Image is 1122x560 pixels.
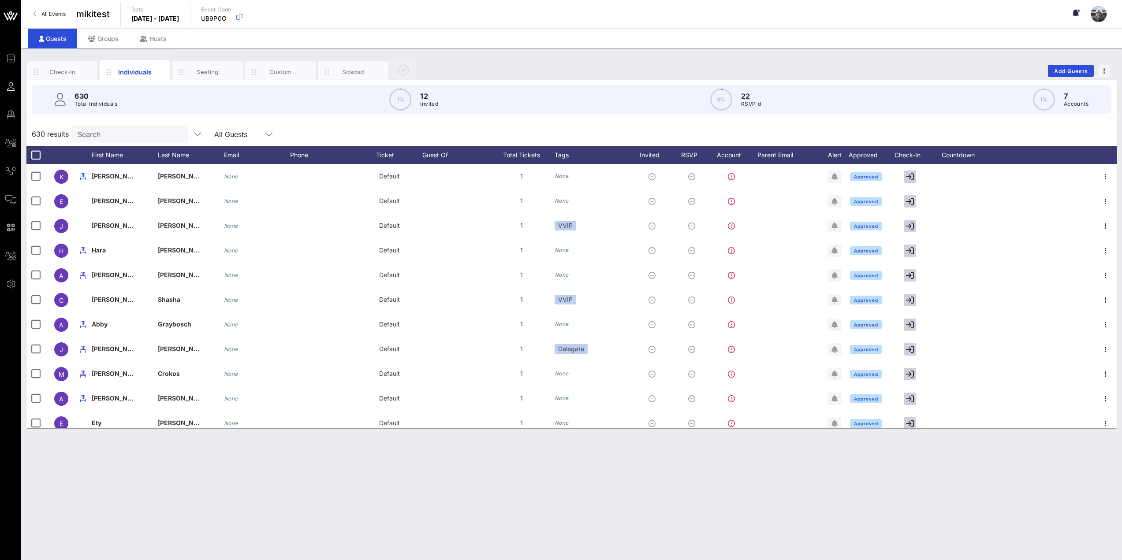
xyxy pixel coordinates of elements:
[224,198,238,204] i: None
[28,29,77,48] div: Guests
[214,130,247,138] div: All Guests
[1048,65,1094,77] button: Add Guests
[59,395,63,403] span: A
[630,146,678,164] div: Invited
[92,146,158,164] div: First Name
[850,197,882,206] button: Approved
[488,287,555,312] div: 1
[92,296,144,303] span: [PERSON_NAME]
[77,29,129,48] div: Groups
[60,198,63,205] span: E
[224,247,238,254] i: None
[28,7,71,21] a: All Events
[379,345,400,352] span: Default
[488,213,555,238] div: 1
[224,173,238,180] i: None
[850,172,882,181] button: Approved
[158,146,224,164] div: Last Name
[555,295,576,304] div: VVIP
[158,394,210,402] span: [PERSON_NAME]
[709,146,757,164] div: Account
[934,146,982,164] div: Countdown
[854,347,878,352] span: Approved
[224,321,238,328] i: None
[824,146,846,164] div: Alert
[420,100,438,108] p: Invited
[158,246,210,254] span: [PERSON_NAME]
[555,395,569,401] i: None
[555,146,630,164] div: Tags
[555,271,569,278] i: None
[290,146,356,164] div: Phone
[92,320,108,328] span: Abby
[32,129,69,139] span: 630 results
[92,246,106,254] span: Hara
[379,271,400,278] span: Default
[850,222,882,230] button: Approved
[488,312,555,337] div: 1
[158,419,210,426] span: [PERSON_NAME]
[488,361,555,386] div: 1
[75,91,118,101] p: 630
[60,346,63,353] span: J
[59,272,63,279] span: A
[379,320,400,328] span: Default
[92,345,144,352] span: [PERSON_NAME]
[850,246,882,255] button: Approved
[379,394,400,402] span: Default
[224,146,290,164] div: Email
[158,222,210,229] span: [PERSON_NAME]
[555,197,569,204] i: None
[224,420,238,426] i: None
[850,394,882,403] button: Approved
[846,146,890,164] div: Approved
[92,197,144,204] span: [PERSON_NAME]
[92,172,144,180] span: [PERSON_NAME]
[59,371,64,378] span: M
[129,29,177,48] div: Hosts
[224,297,238,303] i: None
[741,100,761,108] p: RSVP`d
[555,173,569,179] i: None
[488,263,555,287] div: 1
[92,222,144,229] span: [PERSON_NAME]
[224,395,238,402] i: None
[850,296,882,304] button: Approved
[92,394,144,402] span: [PERSON_NAME]
[850,320,882,329] button: Approved
[555,221,576,230] div: VVIP
[379,172,400,180] span: Default
[75,100,118,108] p: Total Individuals
[224,346,238,352] i: None
[854,199,878,204] span: Approved
[224,223,238,229] i: None
[488,411,555,435] div: 1
[379,246,400,254] span: Default
[92,370,144,377] span: [PERSON_NAME]
[488,238,555,263] div: 1
[43,68,82,76] div: Check-In
[224,272,238,278] i: None
[1054,68,1088,74] span: Add Guests
[59,297,63,304] span: C
[131,5,179,14] p: Date
[158,345,210,352] span: [PERSON_NAME]
[854,223,878,229] span: Approved
[757,146,824,164] div: Parent Email
[854,248,878,253] span: Approved
[488,189,555,213] div: 1
[224,371,238,377] i: None
[59,321,63,329] span: A
[158,271,210,278] span: [PERSON_NAME]
[201,5,231,14] p: Event Code
[116,67,155,77] div: Individuals
[379,419,400,426] span: Default
[850,419,882,428] button: Approved
[741,91,761,101] p: 22
[60,173,63,181] span: K
[379,370,400,377] span: Default
[59,247,63,255] span: H
[158,320,191,328] span: Graybosch
[1064,91,1088,101] p: 7
[555,344,588,354] div: Delegate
